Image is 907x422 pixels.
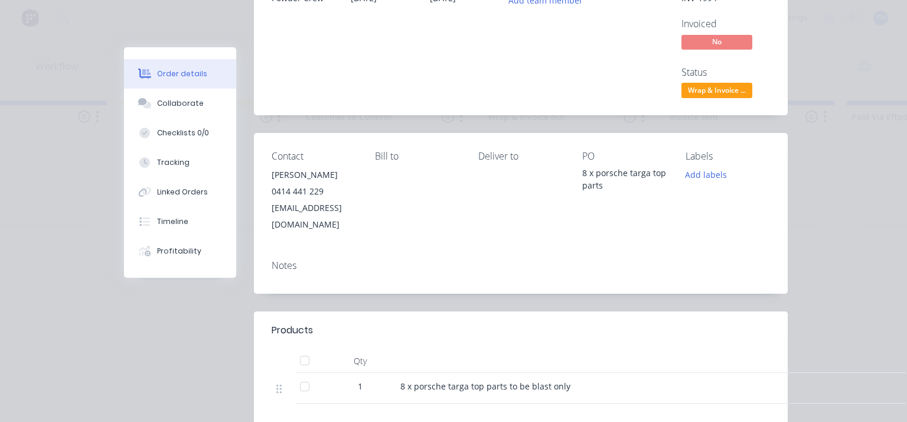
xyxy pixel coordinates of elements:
[124,207,236,236] button: Timeline
[157,69,207,79] div: Order details
[686,151,770,162] div: Labels
[157,157,190,168] div: Tracking
[272,167,356,183] div: [PERSON_NAME]
[157,187,208,197] div: Linked Orders
[124,236,236,266] button: Profitability
[157,98,204,109] div: Collaborate
[400,381,570,392] span: 8 x porsche targa top parts to be blast only
[679,167,733,183] button: Add labels
[272,200,356,233] div: [EMAIL_ADDRESS][DOMAIN_NAME]
[325,349,396,373] div: Qty
[272,183,356,200] div: 0414 441 229
[157,246,201,257] div: Profitability
[124,177,236,207] button: Linked Orders
[681,18,770,30] div: Invoiced
[157,216,188,227] div: Timeline
[124,118,236,148] button: Checklists 0/0
[375,151,459,162] div: Bill to
[124,59,236,89] button: Order details
[681,35,752,50] span: No
[681,83,752,98] span: Wrap & Invoice ...
[358,380,363,392] span: 1
[272,151,356,162] div: Contact
[681,67,770,78] div: Status
[272,323,313,337] div: Products
[582,151,667,162] div: PO
[157,128,209,138] div: Checklists 0/0
[124,89,236,118] button: Collaborate
[478,151,563,162] div: Deliver to
[681,83,752,100] button: Wrap & Invoice ...
[582,167,667,191] div: 8 x porsche targa top parts
[272,167,356,233] div: [PERSON_NAME]0414 441 229[EMAIL_ADDRESS][DOMAIN_NAME]
[124,148,236,177] button: Tracking
[272,260,770,271] div: Notes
